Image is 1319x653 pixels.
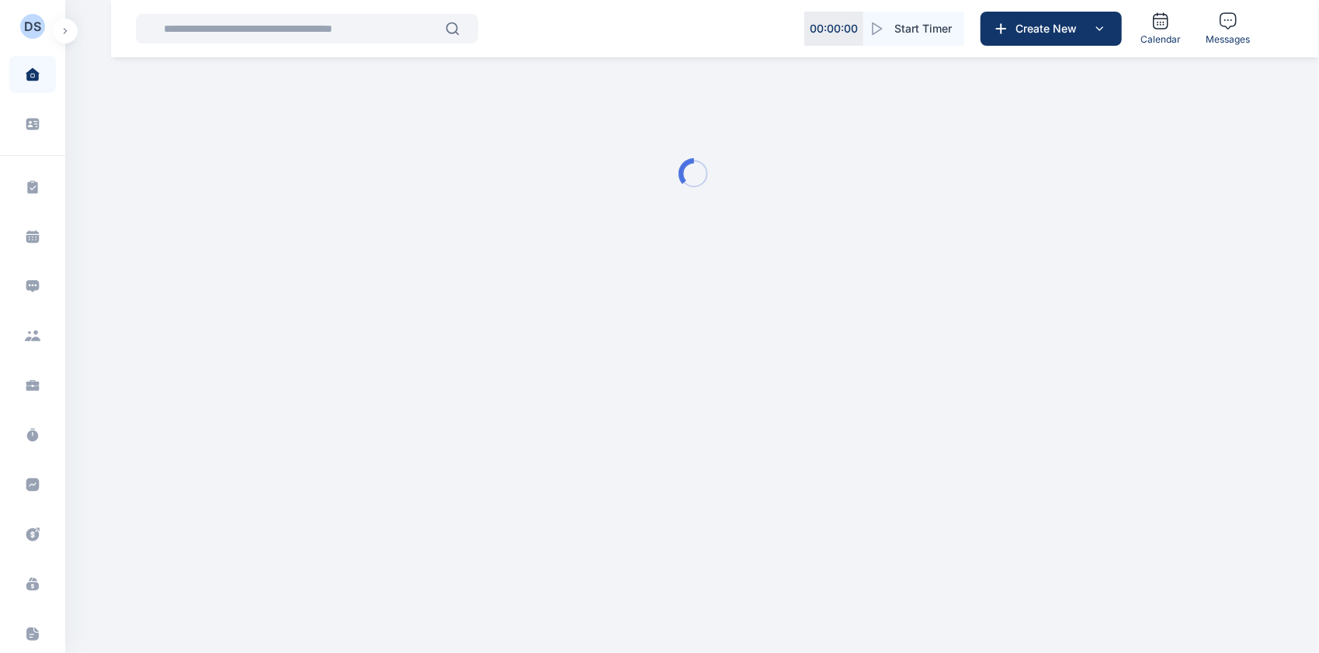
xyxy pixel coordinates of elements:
button: DS [20,19,45,43]
span: Messages [1206,33,1250,46]
button: Create New [981,12,1122,46]
span: Create New [1009,21,1090,36]
p: 00 : 00 : 00 [810,21,858,36]
div: DS [24,17,41,36]
span: Start Timer [894,21,952,36]
a: Messages [1199,5,1256,52]
span: Calendar [1140,33,1181,46]
button: Start Timer [863,12,964,46]
a: Calendar [1134,5,1187,52]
